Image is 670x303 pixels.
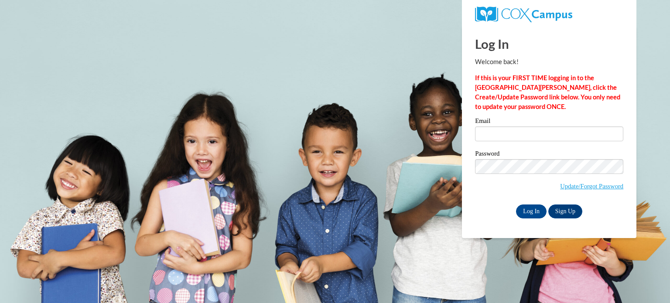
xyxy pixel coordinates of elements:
[475,35,623,53] h1: Log In
[475,57,623,67] p: Welcome back!
[475,10,572,17] a: COX Campus
[475,74,620,110] strong: If this is your FIRST TIME logging in to the [GEOGRAPHIC_DATA][PERSON_NAME], click the Create/Upd...
[560,183,623,190] a: Update/Forgot Password
[516,204,547,218] input: Log In
[475,7,572,22] img: COX Campus
[548,204,582,218] a: Sign Up
[475,118,623,126] label: Email
[475,150,623,159] label: Password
